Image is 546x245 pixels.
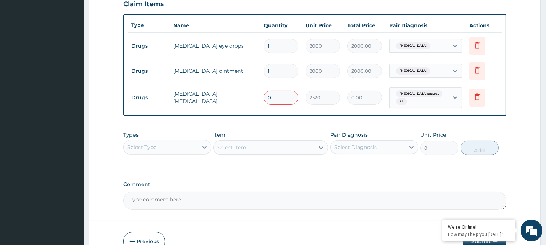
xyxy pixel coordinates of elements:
[123,0,164,8] h3: Claim Items
[386,18,466,33] th: Pair Diagnosis
[170,64,260,78] td: [MEDICAL_DATA] ointment
[128,91,170,104] td: Drugs
[4,166,139,191] textarea: Type your message and hit 'Enter'
[260,18,302,33] th: Quantity
[302,18,344,33] th: Unit Price
[38,41,122,50] div: Chat with us now
[42,75,100,149] span: We're online!
[213,131,226,138] label: Item
[170,39,260,53] td: [MEDICAL_DATA] eye drops
[344,18,386,33] th: Total Price
[170,18,260,33] th: Name
[170,87,260,108] td: [MEDICAL_DATA] [MEDICAL_DATA]
[466,18,502,33] th: Actions
[123,132,139,138] label: Types
[396,90,442,97] span: [MEDICAL_DATA] suspect
[123,181,506,188] label: Comment
[448,231,510,237] p: How may I help you today?
[334,144,377,151] div: Select Diagnosis
[128,19,170,32] th: Type
[448,224,510,230] div: We're Online!
[119,4,137,21] div: Minimize live chat window
[330,131,368,138] label: Pair Diagnosis
[396,42,430,49] span: [MEDICAL_DATA]
[128,39,170,53] td: Drugs
[128,64,170,78] td: Drugs
[396,98,407,105] span: + 2
[13,36,29,55] img: d_794563401_company_1708531726252_794563401
[461,141,499,155] button: Add
[127,144,156,151] div: Select Type
[420,131,446,138] label: Unit Price
[396,67,430,75] span: [MEDICAL_DATA]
